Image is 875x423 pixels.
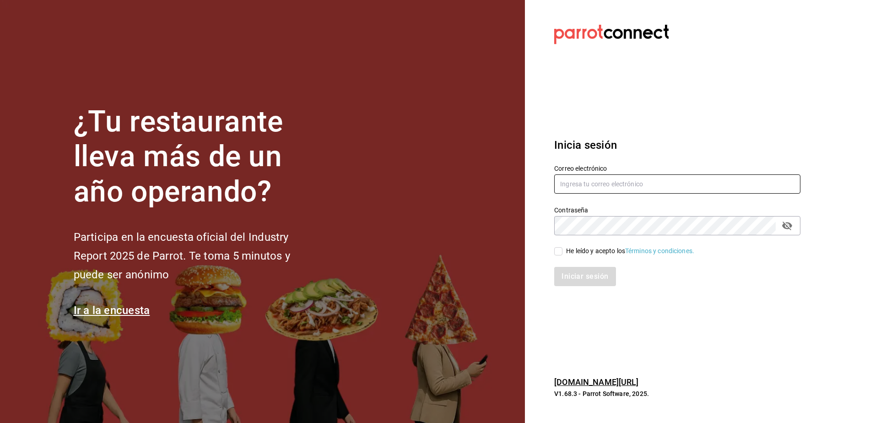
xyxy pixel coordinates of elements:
[554,377,638,387] a: [DOMAIN_NAME][URL]
[74,228,321,284] h2: Participa en la encuesta oficial del Industry Report 2025 de Parrot. Te toma 5 minutos y puede se...
[554,389,800,398] p: V1.68.3 - Parrot Software, 2025.
[779,218,795,233] button: passwordField
[554,137,800,153] h3: Inicia sesión
[554,206,800,213] label: Contraseña
[554,165,800,171] label: Correo electrónico
[566,246,694,256] div: He leído y acepto los
[625,247,694,255] a: Términos y condiciones.
[74,104,321,210] h1: ¿Tu restaurante lleva más de un año operando?
[554,174,800,194] input: Ingresa tu correo electrónico
[74,304,150,317] a: Ir a la encuesta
